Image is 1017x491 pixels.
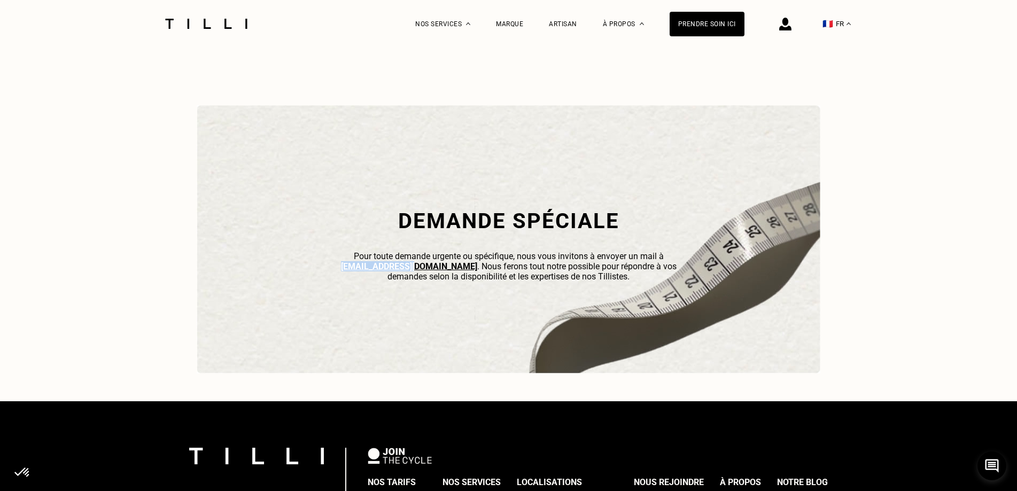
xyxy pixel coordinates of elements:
[779,18,791,30] img: icône connexion
[327,208,690,233] h2: Demande spéciale
[341,261,477,271] a: [EMAIL_ADDRESS][DOMAIN_NAME]
[189,448,324,464] img: logo Tilli
[517,474,582,490] div: Localisations
[327,251,690,282] p: Pour toute demande urgente ou spécifique, nous vous invitons à envoyer un mail à . Nous ferons to...
[368,474,416,490] div: Nos tarifs
[549,20,577,28] a: Artisan
[466,22,470,25] img: Menu déroulant
[670,12,744,36] a: Prendre soin ici
[822,19,833,29] span: 🇫🇷
[720,474,761,490] div: À propos
[634,474,704,490] div: Nous rejoindre
[640,22,644,25] img: Menu déroulant à propos
[368,448,432,464] img: logo Join The Cycle
[777,474,828,490] div: Notre blog
[197,105,820,373] img: Demande spéciale
[442,474,501,490] div: Nos services
[161,19,251,29] img: Logo du service de couturière Tilli
[847,22,851,25] img: menu déroulant
[496,20,523,28] a: Marque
